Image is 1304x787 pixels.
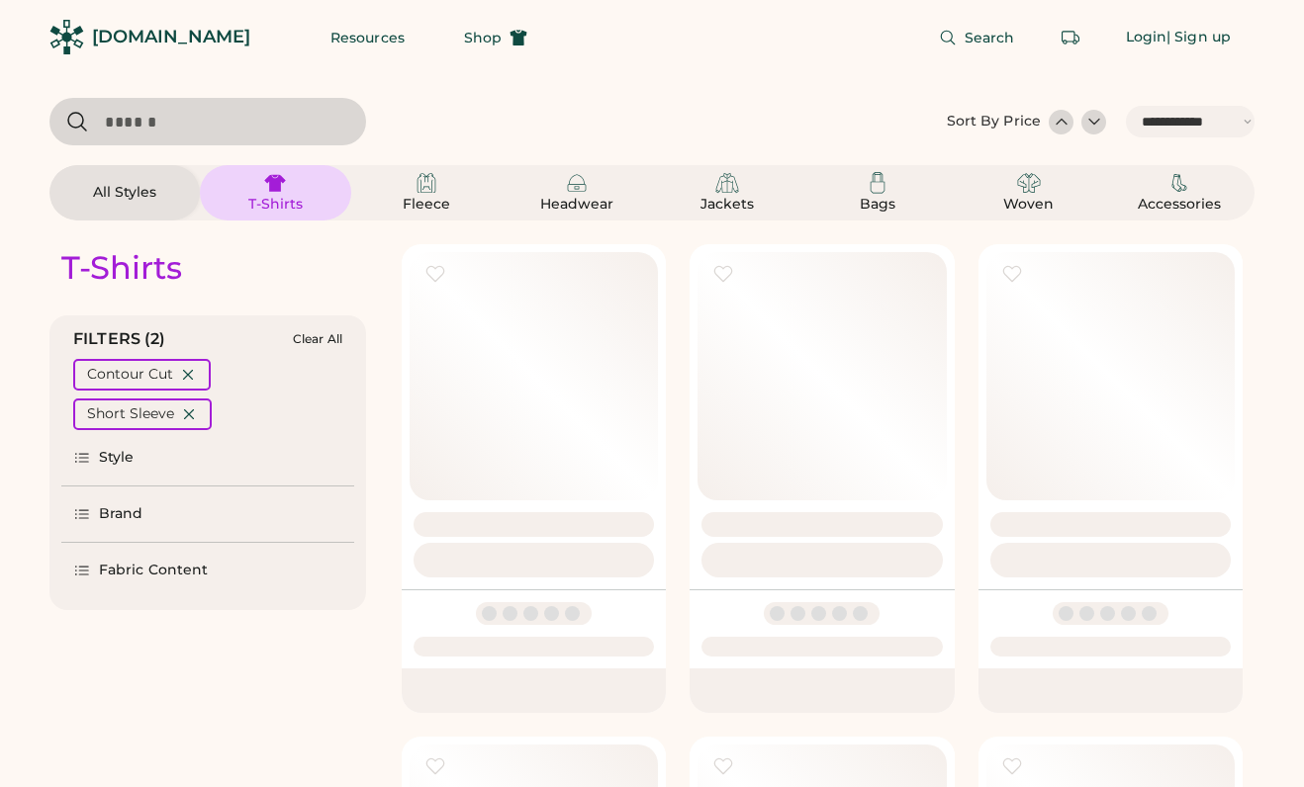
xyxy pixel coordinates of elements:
[715,171,739,195] img: Jackets Icon
[73,327,166,351] div: FILTERS (2)
[382,195,471,215] div: Fleece
[87,404,174,424] div: Short Sleeve
[87,365,173,385] div: Contour Cut
[565,171,589,195] img: Headwear Icon
[683,195,772,215] div: Jackets
[1017,171,1041,195] img: Woven Icon
[1126,28,1167,47] div: Login
[464,31,502,44] span: Shop
[984,195,1073,215] div: Woven
[92,25,250,49] div: [DOMAIN_NAME]
[99,504,143,524] div: Brand
[965,31,1015,44] span: Search
[1167,171,1191,195] img: Accessories Icon
[231,195,320,215] div: T-Shirts
[947,112,1041,131] div: Sort By Price
[915,18,1039,57] button: Search
[49,20,84,54] img: Rendered Logo - Screens
[866,171,889,195] img: Bags Icon
[293,332,342,346] div: Clear All
[532,195,621,215] div: Headwear
[263,171,287,195] img: T-Shirts Icon
[1051,18,1090,57] button: Retrieve an order
[80,183,169,203] div: All Styles
[307,18,428,57] button: Resources
[440,18,551,57] button: Shop
[61,248,182,288] div: T-Shirts
[99,448,135,468] div: Style
[415,171,438,195] img: Fleece Icon
[1166,28,1231,47] div: | Sign up
[1135,195,1224,215] div: Accessories
[833,195,922,215] div: Bags
[99,561,208,580] div: Fabric Content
